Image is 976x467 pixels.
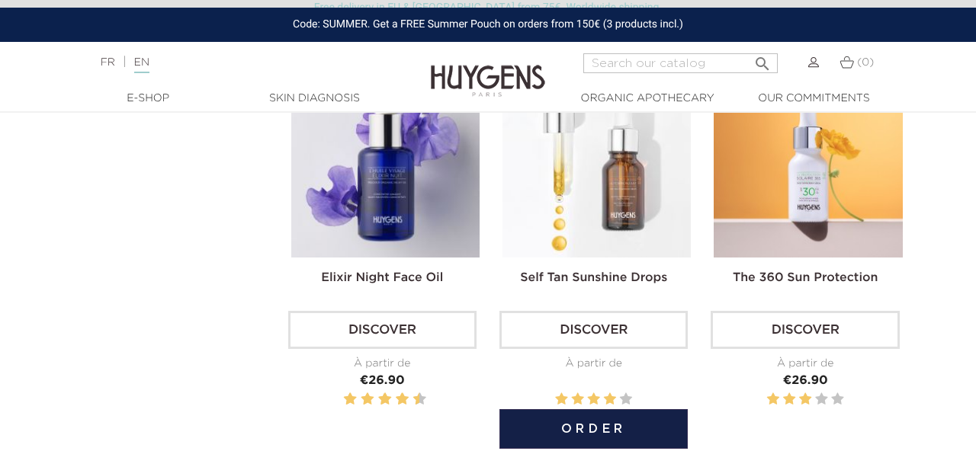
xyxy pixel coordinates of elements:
a: Self Tan Sunshine Drops [520,272,667,284]
img: Elixir Night Face Oil [291,69,480,257]
div: À partir de [711,356,899,372]
a: Organic Apothecary [571,91,724,107]
label: 7 [393,390,395,409]
div: | [93,53,396,72]
label: 6 [381,390,389,409]
label: 1 [767,390,779,409]
div: À partir de [288,356,477,372]
img: The 360 Sun Protection [714,69,902,257]
a: FR [101,57,115,68]
i:  [753,50,772,69]
a: E-Shop [72,91,224,107]
a: Elixir Night Face Oil [321,272,443,284]
a: EN [134,57,149,73]
label: 5 [831,390,843,409]
input: Search [583,53,778,73]
span: €26.90 [783,375,828,387]
label: 3 [799,390,811,409]
label: 8 [399,390,406,409]
a: Discover [288,311,477,349]
a: Our commitments [737,91,890,107]
label: 3 [588,390,600,409]
label: 4 [815,390,827,409]
label: 4 [364,390,371,409]
label: 2 [783,390,795,409]
label: 5 [620,390,632,409]
label: 5 [375,390,377,409]
span: €26.90 [360,375,405,387]
label: 9 [410,390,413,409]
div: À partir de [499,356,688,372]
label: 2 [571,390,583,409]
a: The 360 Sun Protection [733,272,878,284]
a: Skin Diagnosis [238,91,390,107]
label: 2 [346,390,354,409]
button:  [749,49,776,69]
label: 1 [341,390,343,409]
img: Huygens [431,40,545,99]
label: 1 [555,390,567,409]
button: Order [499,409,688,449]
a: Discover [711,311,899,349]
label: 10 [416,390,423,409]
a: Discover [499,311,688,349]
label: 3 [358,390,361,409]
span: (0) [857,57,874,68]
label: 4 [604,390,616,409]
